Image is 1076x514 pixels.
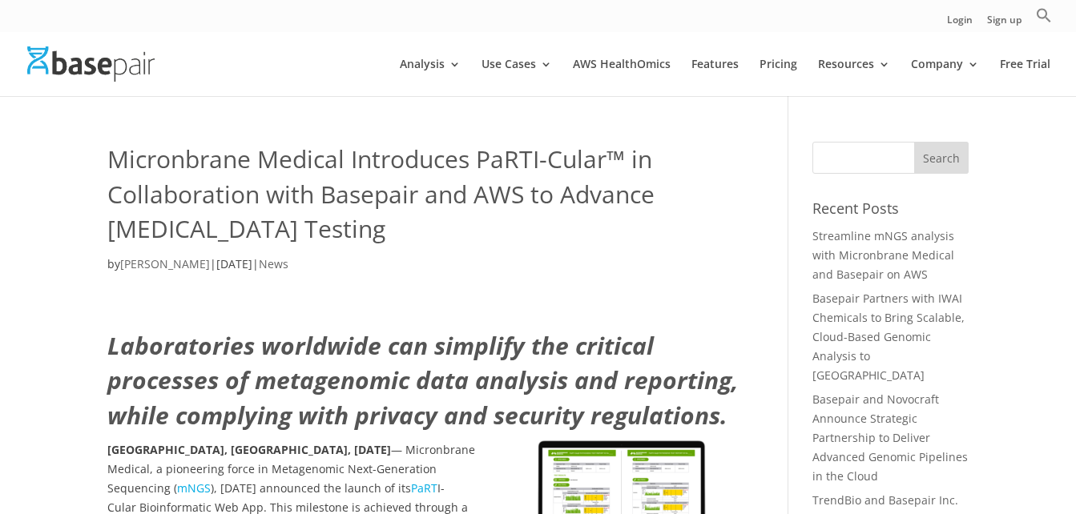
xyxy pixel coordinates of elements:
iframe: Drift Widget Chat Controller [996,434,1057,495]
a: Basepair Partners with IWAI Chemicals to Bring Scalable, Cloud-Based Genomic Analysis to [GEOGRAP... [812,291,965,382]
h4: Recent Posts [812,198,968,227]
h1: Micronbrane Medical Introduces PaRTI-Cular™ in Collaboration with Basepair and AWS to Advance [ME... [107,142,741,255]
img: Basepair [27,46,155,81]
p: by | | [107,255,741,286]
a: Sign up [987,15,1022,32]
a: News [259,256,288,271]
a: Pricing [760,58,797,96]
strong: [GEOGRAPHIC_DATA], [GEOGRAPHIC_DATA], [DATE] [107,442,391,457]
svg: Search [1036,7,1052,23]
span: [DATE] [216,256,252,271]
a: PaRT [411,480,437,496]
a: [PERSON_NAME] [120,256,210,271]
input: Search [914,142,969,174]
a: Search Icon Link [1036,7,1052,32]
a: Use Cases [482,58,552,96]
a: Resources [818,58,890,96]
a: AWS HealthOmics [573,58,671,96]
a: Free Trial [1000,58,1050,96]
a: Login [947,15,973,32]
a: Basepair and Novocraft Announce Strategic Partnership to Deliver Advanced Genomic Pipelines in th... [812,392,968,483]
a: Streamline mNGS analysis with Micronbrane Medical and Basepair on AWS [812,228,954,282]
a: Features [691,58,739,96]
a: mNGS [177,480,211,496]
i: Laboratories worldwide can simplify the critical processes of metagenomic data analysis and repor... [107,329,739,432]
a: Analysis [400,58,461,96]
a: Company [911,58,979,96]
